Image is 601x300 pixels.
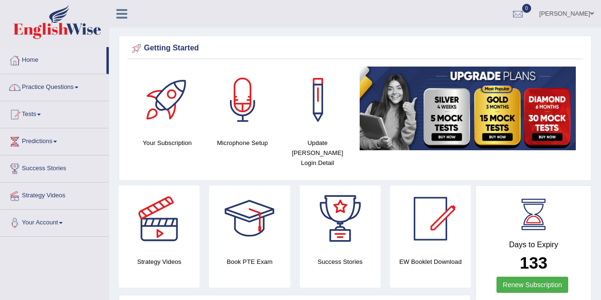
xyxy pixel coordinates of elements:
img: small5.jpg [360,67,576,150]
h4: Strategy Videos [119,257,200,267]
h4: EW Booklet Download [390,257,471,267]
a: Home [0,47,106,71]
a: Tests [0,101,109,125]
a: Practice Questions [0,74,109,98]
a: Your Account [0,210,109,233]
a: Predictions [0,128,109,152]
a: Renew Subscription [496,277,568,293]
b: 133 [520,253,547,272]
a: Success Stories [0,155,109,179]
h4: Your Subscription [134,138,200,148]
a: Strategy Videos [0,183,109,206]
h4: Days to Expiry [487,241,581,249]
span: 0 [522,4,532,13]
h4: Book PTE Exam [209,257,290,267]
h4: Microphone Setup [210,138,275,148]
h4: Success Stories [300,257,381,267]
div: Getting Started [130,41,581,56]
h4: Update [PERSON_NAME] Login Detail [285,138,350,168]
